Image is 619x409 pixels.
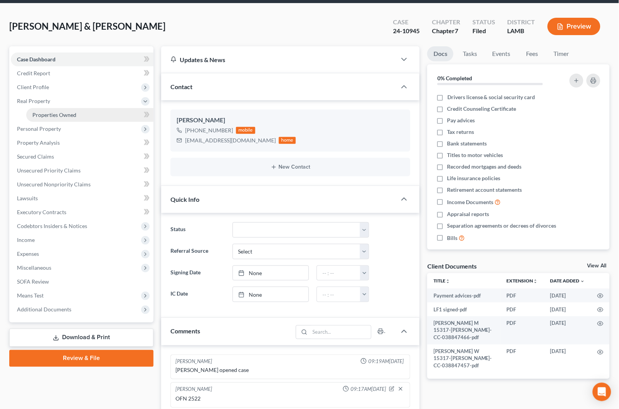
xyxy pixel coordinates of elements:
[17,264,51,271] span: Miscellaneous
[170,56,387,64] div: Updates & News
[17,56,56,63] span: Case Dashboard
[11,177,153,191] a: Unsecured Nonpriority Claims
[317,287,361,302] input: -- : --
[427,289,501,303] td: Payment advices-pdf
[427,345,501,373] td: [PERSON_NAME] W 15317-[PERSON_NAME]-CC-038847457-pdf
[447,128,474,136] span: Tax returns
[501,345,544,373] td: PDF
[9,20,165,32] span: [PERSON_NAME] & [PERSON_NAME]
[177,116,404,125] div: [PERSON_NAME]
[17,250,39,257] span: Expenses
[447,210,489,218] span: Appraisal reports
[17,306,71,313] span: Additional Documents
[9,329,153,347] a: Download & Print
[544,289,591,303] td: [DATE]
[501,289,544,303] td: PDF
[508,18,535,27] div: District
[587,263,607,269] a: View All
[548,18,600,35] button: Preview
[9,350,153,367] a: Review & File
[447,222,557,230] span: Separation agreements or decrees of divorces
[501,316,544,345] td: PDF
[447,174,501,182] span: Life insurance policies
[167,287,228,302] label: IC Date
[233,287,309,302] a: None
[170,196,199,203] span: Quick Info
[548,46,575,61] a: Timer
[32,112,76,118] span: Properties Owned
[167,222,228,238] label: Status
[432,18,460,27] div: Chapter
[501,303,544,316] td: PDF
[457,46,483,61] a: Tasks
[11,66,153,80] a: Credit Report
[520,46,545,61] a: Fees
[185,137,276,144] div: [EMAIL_ADDRESS][DOMAIN_NAME]
[175,358,212,365] div: [PERSON_NAME]
[17,125,61,132] span: Personal Property
[11,191,153,205] a: Lawsuits
[544,303,591,316] td: [DATE]
[17,223,87,229] span: Codebtors Insiders & Notices
[11,205,153,219] a: Executory Contracts
[17,292,44,299] span: Means Test
[507,278,538,284] a: Extensionunfold_more
[17,139,60,146] span: Property Analysis
[279,137,296,144] div: home
[427,303,501,316] td: LF1 signed-pdf
[17,237,35,243] span: Income
[447,234,458,242] span: Bills
[472,27,495,35] div: Filed
[170,328,200,335] span: Comments
[17,209,66,215] span: Executory Contracts
[17,195,38,201] span: Lawsuits
[233,266,309,281] a: None
[167,265,228,281] label: Signing Date
[447,140,487,147] span: Bank statements
[17,181,91,188] span: Unsecured Nonpriority Claims
[486,46,517,61] a: Events
[427,46,454,61] a: Docs
[11,275,153,289] a: SOFA Review
[310,326,371,339] input: Search...
[593,383,611,401] div: Open Intercom Messenger
[17,167,81,174] span: Unsecured Priority Claims
[185,127,233,134] div: [PHONE_NUMBER]
[550,278,585,284] a: Date Added expand_more
[447,151,503,159] span: Titles to motor vehicles
[447,163,522,171] span: Recorded mortgages and deeds
[447,198,494,206] span: Income Documents
[433,278,450,284] a: Titleunfold_more
[447,186,522,194] span: Retirement account statements
[447,93,535,101] span: Drivers license & social security card
[544,316,591,345] td: [DATE]
[447,117,475,124] span: Pay advices
[393,27,420,35] div: 24-10945
[17,84,49,90] span: Client Profile
[317,266,361,281] input: -- : --
[432,27,460,35] div: Chapter
[26,108,153,122] a: Properties Owned
[17,98,50,104] span: Real Property
[175,386,212,394] div: [PERSON_NAME]
[427,262,477,270] div: Client Documents
[455,27,458,34] span: 7
[175,367,405,374] div: [PERSON_NAME] opened case
[167,244,228,259] label: Referral Source
[17,278,49,285] span: SOFA Review
[236,127,255,134] div: mobile
[177,164,404,170] button: New Contact
[427,316,501,345] td: [PERSON_NAME] M 15317-[PERSON_NAME]-CC-038847466-pdf
[11,164,153,177] a: Unsecured Priority Claims
[17,153,54,160] span: Secured Claims
[368,358,404,365] span: 09:19AM[DATE]
[393,18,420,27] div: Case
[11,52,153,66] a: Case Dashboard
[170,83,192,90] span: Contact
[437,75,472,81] strong: 0% Completed
[445,279,450,284] i: unfold_more
[11,150,153,164] a: Secured Claims
[175,395,405,403] div: OFN 2522
[508,27,535,35] div: LAMB
[447,105,516,113] span: Credit Counseling Certificate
